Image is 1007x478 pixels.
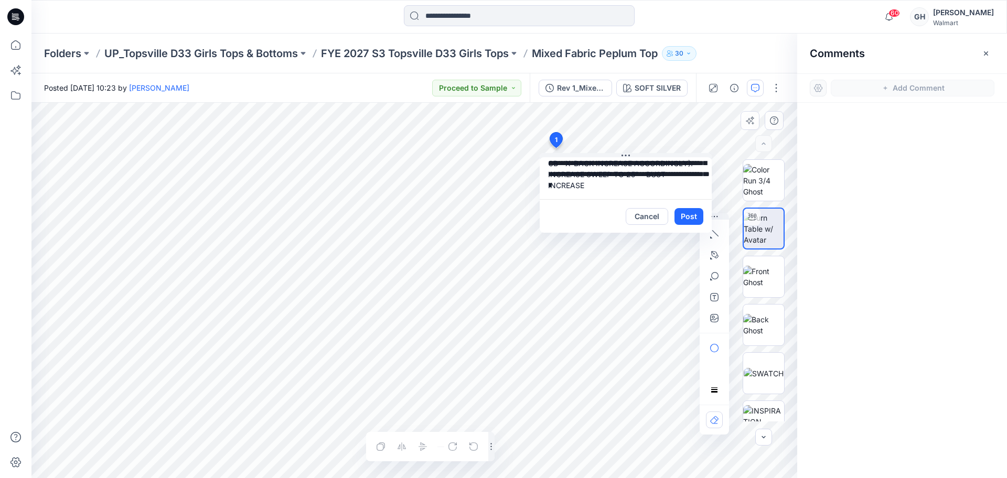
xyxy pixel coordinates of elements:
[44,46,81,61] a: Folders
[557,82,605,94] div: Rev 1_Mixed Fabric Peplum Top
[743,405,784,438] img: INSPIRATION IMAGE
[888,9,900,17] span: 60
[675,48,683,59] p: 30
[104,46,298,61] a: UP_Topsville D33 Girls Tops & Bottoms
[321,46,509,61] a: FYE 2027 S3 Topsville D33 Girls Tops
[726,80,743,96] button: Details
[744,368,784,379] img: SWATCH
[743,314,784,336] img: Back Ghost
[555,135,558,145] span: 1
[532,46,658,61] p: Mixed Fabric Peplum Top
[674,208,703,225] button: Post
[743,164,784,197] img: Color Run 3/4 Ghost
[539,80,612,96] button: Rev 1_Mixed Fabric Peplum Top
[743,266,784,288] img: Front Ghost
[933,19,994,27] div: Walmart
[662,46,697,61] button: 30
[810,47,865,60] h2: Comments
[129,83,189,92] a: [PERSON_NAME]
[44,82,189,93] span: Posted [DATE] 10:23 by
[744,212,784,245] img: Turn Table w/ Avatar
[616,80,688,96] button: SOFT SILVER
[831,80,994,96] button: Add Comment
[635,82,681,94] div: SOFT SILVER
[910,7,929,26] div: GH
[626,208,668,225] button: Cancel
[933,6,994,19] div: [PERSON_NAME]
